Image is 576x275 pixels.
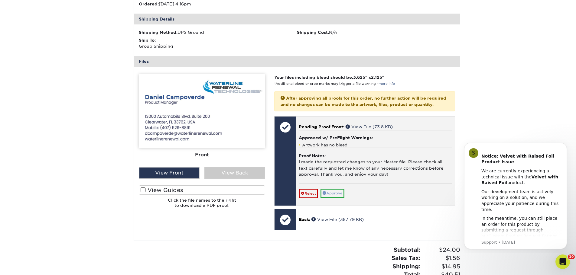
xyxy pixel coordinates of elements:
strong: Ordered: [139,2,159,6]
li: Artwork has no bleed [299,142,451,148]
div: View Front [139,167,200,179]
small: *Additional bleed or crop marks may trigger a file warning – [274,82,395,86]
iframe: Google Customer Reviews [2,257,51,273]
div: Shipping Details [134,14,460,24]
a: Reject [299,189,318,198]
a: Approve [321,189,344,198]
strong: Ship To: [139,38,156,43]
strong: Shipping Cost: [297,30,329,35]
span: 2.125 [371,75,382,80]
span: Pending Proof Front: [299,124,344,129]
span: Back: [299,217,310,222]
strong: Your files including bleed should be: " x " [274,75,384,80]
iframe: Intercom notifications message [455,137,576,253]
span: 3.625 [353,75,365,80]
h6: Click the file names to the right to download a PDF proof. [139,198,265,213]
iframe: Intercom live chat [555,254,570,269]
div: I made the requested changes to your Master file. Please check all text carefully and let me know... [299,148,451,184]
strong: Sales Tax: [392,254,421,261]
strong: Subtotal: [394,246,421,253]
li: [DATE] 4:16pm [139,1,297,7]
span: $14.95 [422,262,460,271]
span: 10 [568,254,575,259]
strong: Shipping Method: [139,30,177,35]
a: View File (73.8 KB) [346,124,393,129]
label: View Guides [139,185,265,195]
div: Files [134,56,460,67]
strong: After approving all proofs for this order, no further action will be required and no changes can ... [281,96,446,107]
a: more info [379,82,395,86]
strong: Shipping: [392,263,421,270]
div: View Back [204,167,265,179]
div: Front [139,148,265,161]
strong: Proof Notes: [299,153,326,158]
span: $1.56 [422,254,460,262]
div: N/A [297,29,455,35]
div: UPS Ground [139,29,297,35]
h4: Approved w/ PreFlight Warnings: [299,135,451,140]
a: View File (387.79 KB) [311,217,364,222]
span: $24.00 [422,246,460,254]
div: Group Shipping [139,37,297,50]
